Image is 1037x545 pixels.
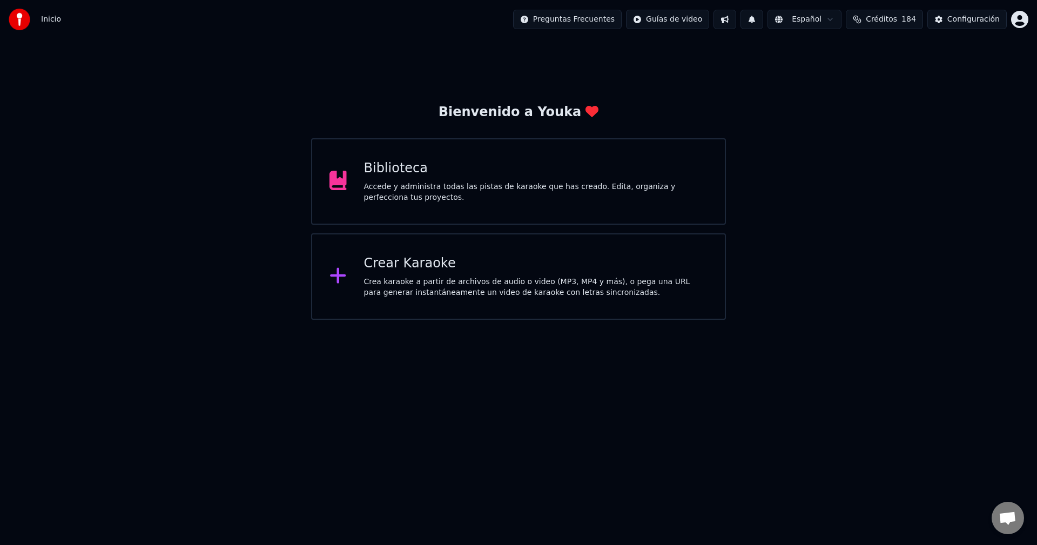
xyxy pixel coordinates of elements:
[439,104,599,121] div: Bienvenido a Youka
[901,14,916,25] span: 184
[927,10,1007,29] button: Configuración
[364,277,708,298] div: Crea karaoke a partir de archivos de audio o video (MP3, MP4 y más), o pega una URL para generar ...
[846,10,923,29] button: Créditos184
[866,14,897,25] span: Créditos
[947,14,1000,25] div: Configuración
[992,502,1024,534] div: Chat abierto
[513,10,622,29] button: Preguntas Frecuentes
[364,255,708,272] div: Crear Karaoke
[364,181,708,203] div: Accede y administra todas las pistas de karaoke que has creado. Edita, organiza y perfecciona tus...
[9,9,30,30] img: youka
[626,10,709,29] button: Guías de video
[41,14,61,25] span: Inicio
[364,160,708,177] div: Biblioteca
[41,14,61,25] nav: breadcrumb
